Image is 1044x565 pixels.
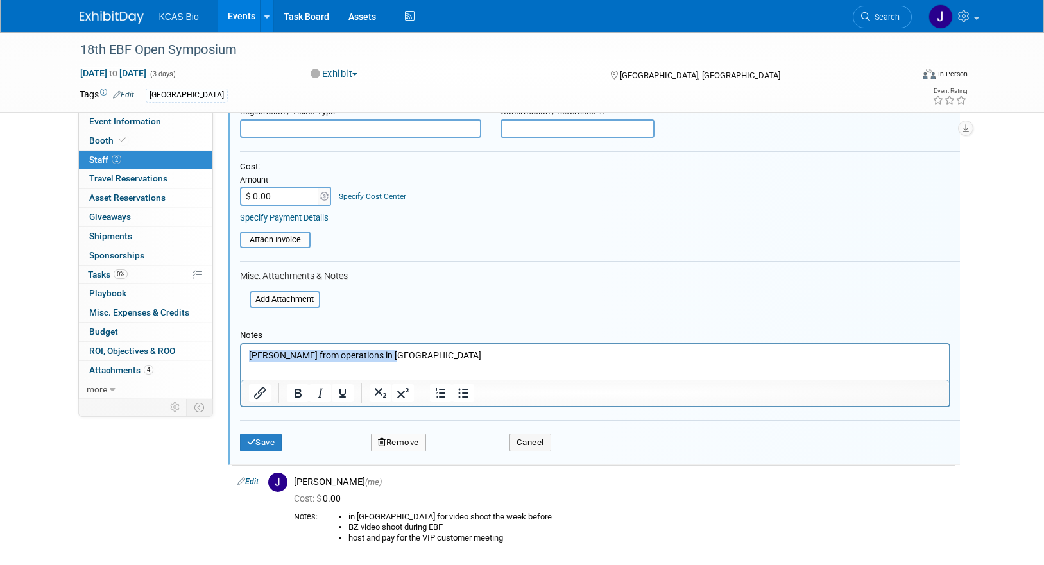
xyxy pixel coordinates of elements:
[240,271,960,282] div: Misc. Attachments & Notes
[144,365,153,375] span: 4
[113,90,134,99] a: Edit
[89,346,175,356] span: ROI, Objectives & ROO
[79,112,212,131] a: Event Information
[294,476,950,488] div: [PERSON_NAME]
[89,192,166,203] span: Asset Reservations
[159,12,199,22] span: KCAS Bio
[89,135,128,146] span: Booth
[79,227,212,246] a: Shipments
[240,175,333,187] div: Amount
[87,384,107,394] span: more
[79,246,212,265] a: Sponsorships
[89,365,153,375] span: Attachments
[309,384,331,402] button: Italic
[88,269,128,280] span: Tasks
[79,189,212,207] a: Asset Reservations
[80,88,134,103] td: Tags
[89,212,131,222] span: Giveaways
[79,208,212,226] a: Giveaways
[240,330,950,341] div: Notes
[509,434,551,451] button: Cancel
[89,250,144,260] span: Sponsorships
[932,88,967,94] div: Event Rating
[79,323,212,341] a: Budget
[836,67,968,86] div: Event Format
[430,384,452,402] button: Numbered list
[371,434,426,451] button: Remove
[79,342,212,360] a: ROI, Objectives & ROO
[112,155,121,164] span: 2
[79,131,212,150] a: Booth
[287,384,309,402] button: Bold
[348,522,950,533] li: BZ video shoot during EBF
[149,70,176,78] span: (3 days)
[294,512,318,522] div: Notes:
[370,384,391,402] button: Subscript
[79,361,212,380] a: Attachments4
[452,384,474,402] button: Bullet list
[937,69,968,79] div: In-Person
[89,307,189,317] span: Misc. Expenses & Credits
[237,477,259,486] a: Edit
[294,493,323,503] span: Cost: $
[348,533,950,544] li: host and pay for the VIP customer meeting
[76,38,893,62] div: 18th EBF Open Symposium
[79,169,212,188] a: Travel Reservations
[89,173,167,183] span: Travel Reservations
[186,399,212,416] td: Toggle Event Tabs
[348,512,950,523] li: in [GEOGRAPHIC_DATA] for video shoot the week before
[870,12,900,22] span: Search
[89,288,126,298] span: Playbook
[249,384,271,402] button: Insert/edit link
[107,68,119,78] span: to
[114,269,128,279] span: 0%
[89,326,118,337] span: Budget
[392,384,414,402] button: Superscript
[306,67,363,81] button: Exhibit
[240,434,282,451] button: Save
[620,71,780,80] span: [GEOGRAPHIC_DATA], [GEOGRAPHIC_DATA]
[89,231,132,241] span: Shipments
[89,155,121,165] span: Staff
[80,11,144,24] img: ExhibitDay
[294,493,346,503] span: 0.00
[79,284,212,303] a: Playbook
[332,384,354,402] button: Underline
[241,344,949,380] iframe: Rich Text Area
[79,303,212,322] a: Misc. Expenses & Credits
[89,116,161,126] span: Event Information
[853,6,912,28] a: Search
[923,69,936,79] img: Format-Inperson.png
[119,137,126,144] i: Booth reservation complete
[365,477,382,487] span: (me)
[79,151,212,169] a: Staff2
[79,266,212,284] a: Tasks0%
[79,380,212,399] a: more
[339,192,406,201] a: Specify Cost Center
[146,89,228,102] div: [GEOGRAPHIC_DATA]
[928,4,953,29] img: Jason Hannah
[268,473,287,492] img: J.jpg
[240,213,329,223] a: Specify Payment Details
[240,162,960,173] div: Cost:
[80,67,147,79] span: [DATE] [DATE]
[164,399,187,416] td: Personalize Event Tab Strip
